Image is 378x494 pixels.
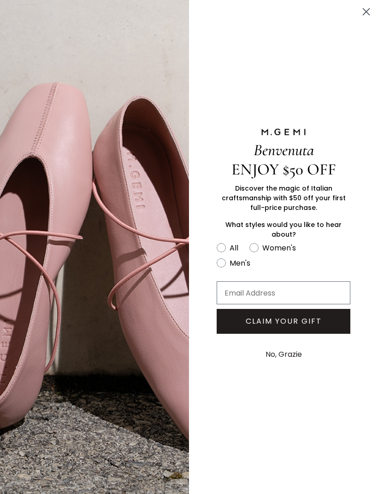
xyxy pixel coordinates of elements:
[358,4,374,20] button: Close dialog
[231,160,336,179] span: ENJOY $50 OFF
[217,309,350,334] button: CLAIM YOUR GIFT
[225,220,342,239] span: What styles would you like to hear about?
[230,242,238,254] div: All
[260,128,307,136] img: M.GEMI
[262,242,296,254] div: Women's
[217,281,350,304] input: Email Address
[222,184,346,212] span: Discover the magic of Italian craftsmanship with $50 off your first full-price purchase.
[254,140,314,160] span: Benvenuta
[261,343,307,366] button: No, Grazie
[230,257,250,269] div: Men's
